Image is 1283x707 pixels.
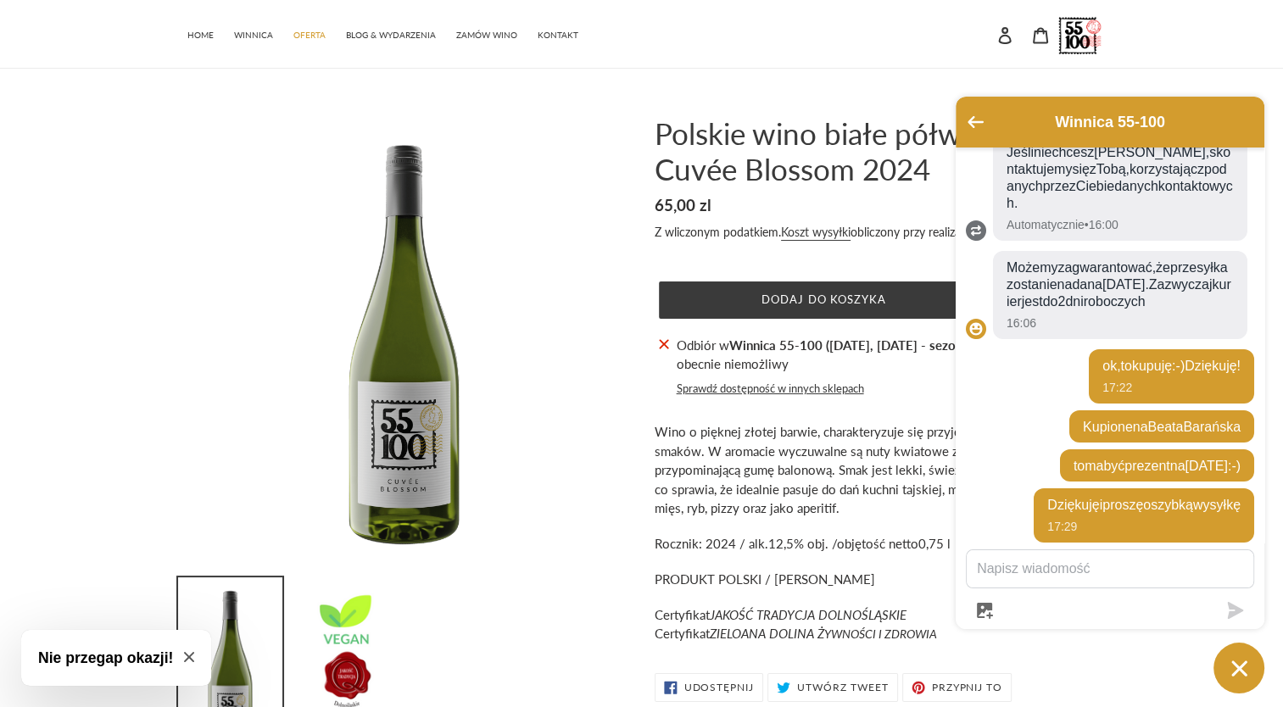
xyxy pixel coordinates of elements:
[677,336,1104,374] p: Odbiór w jest obecnie niemożliwy
[837,536,918,551] span: objętość netto
[824,626,937,641] span: YWNOŚCI I ZDROWIA
[655,195,711,214] span: 65,00 zl
[683,682,754,693] span: Udostępnij
[456,30,517,41] span: ZAMÓW WINO
[761,292,886,306] span: Dodaj do koszyka
[655,536,768,551] span: Rocznik: 2024 / alk.
[538,30,578,41] span: KONTAKT
[797,682,889,693] span: Utwórz tweet
[293,30,326,41] span: OFERTA
[659,281,990,319] button: Dodaj do koszyka
[226,21,282,46] a: WINNICA
[285,21,334,46] a: OFERTA
[710,626,937,641] em: ZIELOANA DOLINA Ż
[655,605,1104,643] p: Certyfikat Certyfikat
[529,21,587,46] a: KONTAKT
[655,223,1104,241] div: Z wliczonym podatkiem. obliczony przy realizacji zakupu.
[918,536,951,551] span: 0,75 l
[781,225,851,241] a: Koszt wysyłki
[710,607,906,622] em: JAKOŚĆ TRADYCJA DOLNOŚLĄSKIE
[337,21,444,46] a: BLOG & WYDARZENIA
[187,30,214,41] span: HOME
[655,570,1104,589] p: PRODUKT POLSKI / [PERSON_NAME]
[768,536,837,551] span: 12,5% obj. /
[346,30,436,41] span: BLOG & WYDARZENIA
[729,337,1038,353] strong: Winnica 55-100 ([DATE], [DATE] - sezon wiosna-lato)
[448,21,526,46] a: ZAMÓW WINO
[655,115,1104,186] h1: Polskie wino białe półwytrawne Cuvée Blossom 2024
[677,381,864,398] button: Sprawdź dostępność w innych sklepach
[951,97,1269,693] inbox-online-store-chat: Czat w sklepie online Shopify
[234,30,273,41] span: WINNICA
[932,682,1003,693] span: Przypnij to
[655,424,1099,515] span: Wino o pięknej złotej barwie, charakteryzuje się przyjemną równowagą smaków. W aromacie wyczuwaln...
[179,21,222,46] a: HOME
